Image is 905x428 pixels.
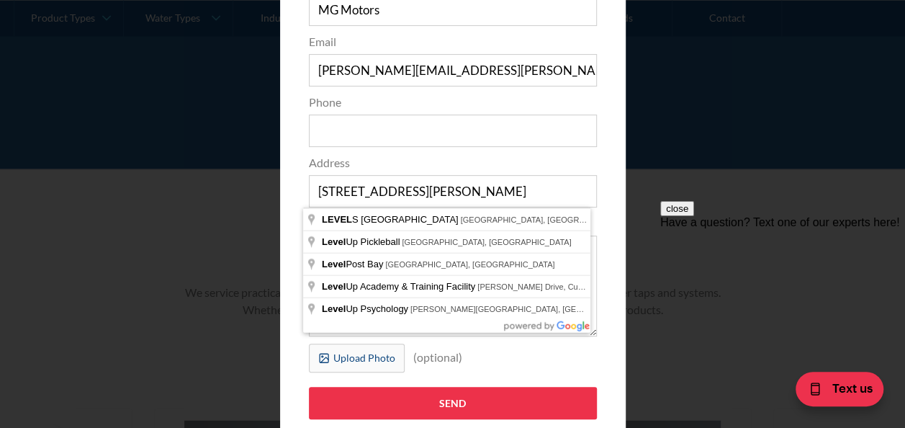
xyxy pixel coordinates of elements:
[309,33,597,50] label: Email
[322,259,385,269] span: Post Bay
[322,214,352,225] span: LEVEL
[309,94,597,111] label: Phone
[660,201,905,374] iframe: podium webchat widget prompt
[322,281,477,292] span: Up Academy & Training Facility
[333,350,395,365] div: Upload Photo
[322,281,346,292] span: Level
[405,344,471,371] div: (optional)
[322,236,346,247] span: Level
[410,305,645,313] span: [PERSON_NAME][GEOGRAPHIC_DATA], [GEOGRAPHIC_DATA]
[322,303,410,314] span: Up Psychology
[477,282,737,291] span: [PERSON_NAME] Drive, Currumbin Waters QLD, [GEOGRAPHIC_DATA]
[309,344,405,373] label: Upload Photo
[322,236,402,247] span: Up Pickleball
[322,214,461,225] span: S [GEOGRAPHIC_DATA]
[761,356,905,428] iframe: podium webchat widget bubble
[309,154,597,171] label: Address
[309,387,597,419] input: Send
[461,215,630,224] span: [GEOGRAPHIC_DATA], [GEOGRAPHIC_DATA]
[385,260,554,269] span: [GEOGRAPHIC_DATA], [GEOGRAPHIC_DATA]
[322,303,346,314] span: Level
[402,238,571,246] span: [GEOGRAPHIC_DATA], [GEOGRAPHIC_DATA]
[322,259,346,269] span: Level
